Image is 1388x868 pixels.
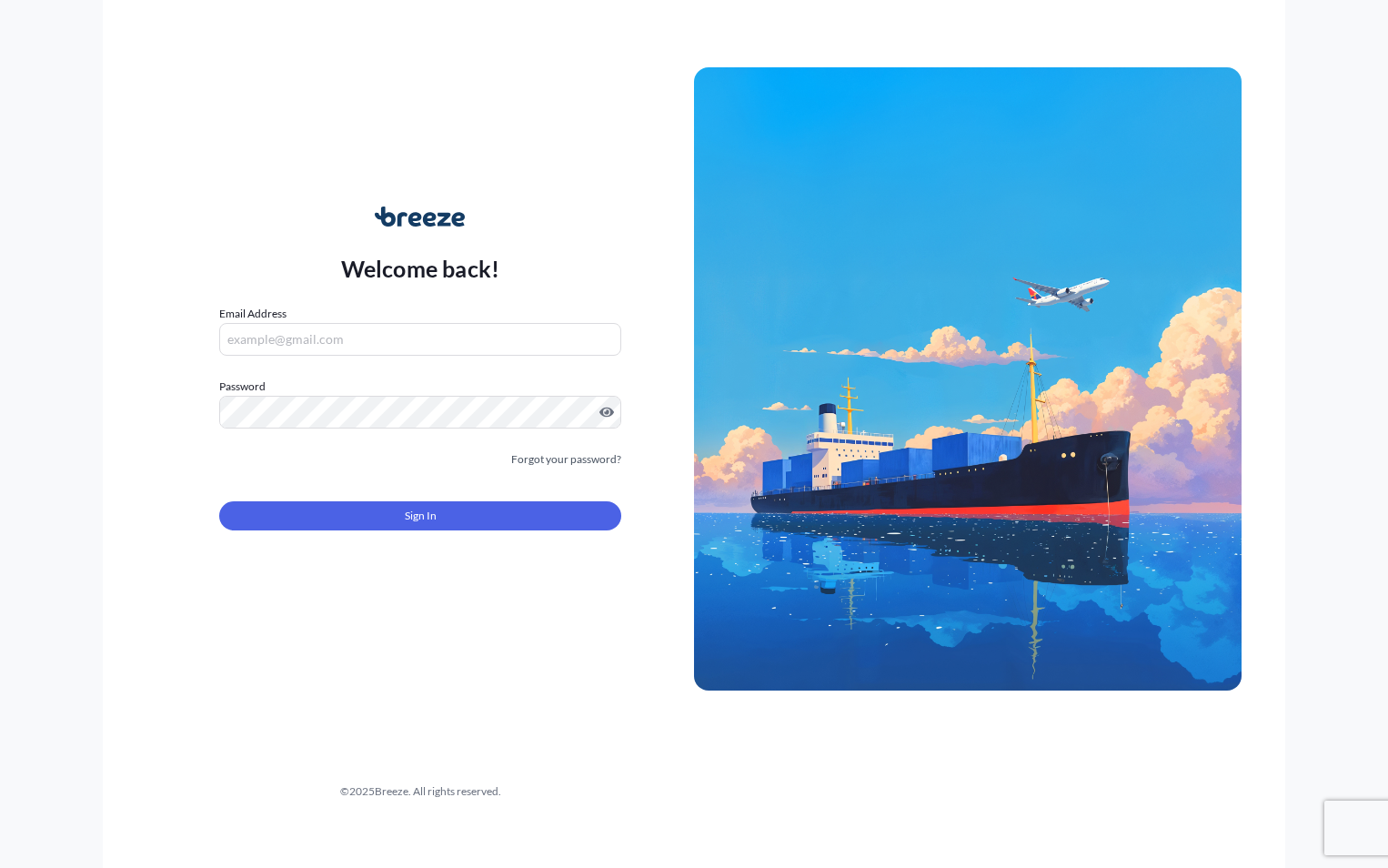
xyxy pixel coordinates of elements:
[405,507,437,525] span: Sign In
[146,782,694,801] div: © 2025 Breeze. All rights reserved.
[219,378,621,396] label: Password
[219,501,621,530] button: Sign In
[219,305,287,323] label: Email Address
[511,450,621,469] a: Forgot your password?
[599,405,614,419] button: Show password
[694,67,1242,690] img: Ship illustration
[341,254,500,283] p: Welcome back!
[219,323,621,356] input: example@gmail.com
